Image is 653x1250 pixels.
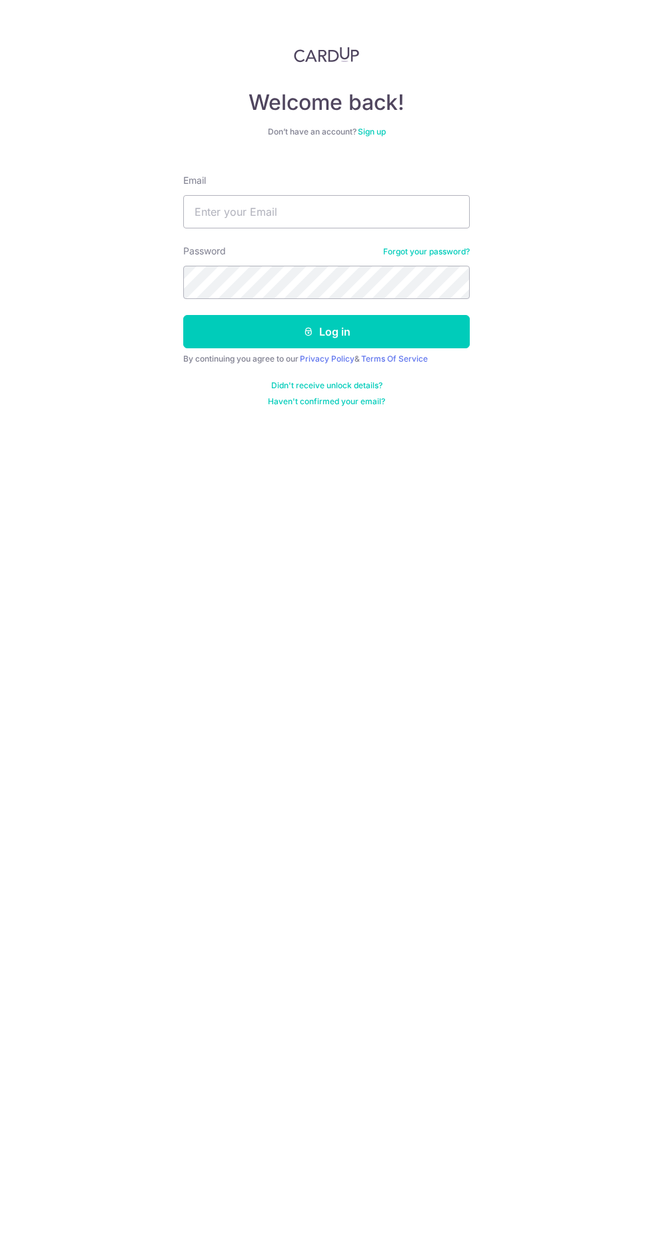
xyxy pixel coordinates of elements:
[183,354,470,364] div: By continuing you agree to our &
[183,127,470,137] div: Don’t have an account?
[383,246,470,257] a: Forgot your password?
[294,47,359,63] img: CardUp Logo
[183,174,206,187] label: Email
[361,354,428,364] a: Terms Of Service
[183,89,470,116] h4: Welcome back!
[183,195,470,228] input: Enter your Email
[358,127,386,137] a: Sign up
[300,354,354,364] a: Privacy Policy
[271,380,382,391] a: Didn't receive unlock details?
[268,396,385,407] a: Haven't confirmed your email?
[183,244,226,258] label: Password
[183,315,470,348] button: Log in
